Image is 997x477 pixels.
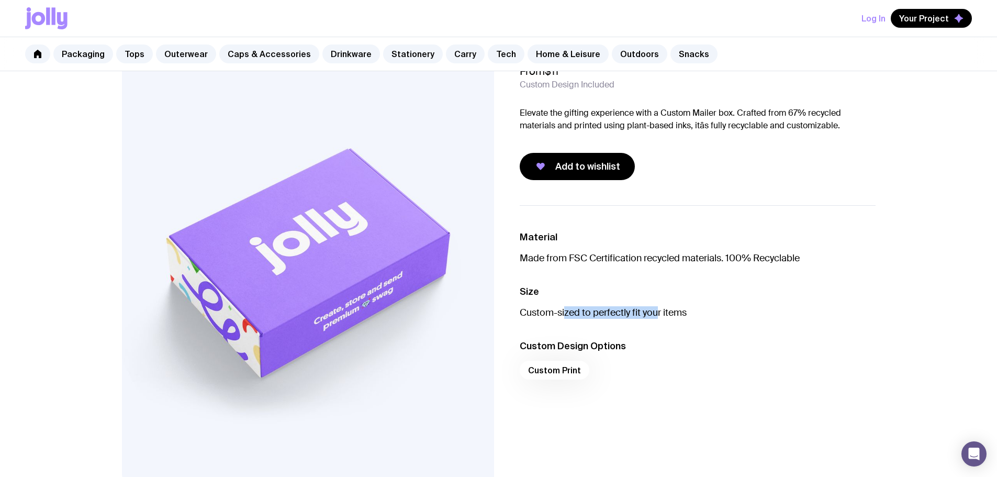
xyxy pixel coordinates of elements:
h3: Size [520,285,876,298]
a: Carry [446,45,485,63]
a: Stationery [383,45,443,63]
a: Tech [488,45,524,63]
span: Your Project [899,13,949,24]
a: Outdoors [612,45,667,63]
h3: Custom Design Options [520,340,876,352]
a: Tops [116,45,153,63]
button: Add to wishlist [520,153,635,180]
span: Custom Design Included [520,80,614,90]
a: Snacks [670,45,718,63]
span: Add to wishlist [555,160,620,173]
a: Outerwear [156,45,216,63]
p: Custom-sized to perfectly fit your items [520,306,876,319]
p: Made from FSC Certification recycled materials. 100% Recyclable [520,252,876,264]
a: Drinkware [322,45,380,63]
button: Log In [861,9,886,28]
p: Elevate the gifting experience with a Custom Mailer box. Crafted from 67% recycled materials and ... [520,107,876,132]
h3: Material [520,231,876,243]
span: From [520,65,558,77]
span: $11 [545,64,558,78]
div: Open Intercom Messenger [961,441,987,467]
a: Home & Leisure [528,45,609,63]
a: Caps & Accessories [219,45,319,63]
a: Packaging [53,45,113,63]
button: Your Project [891,9,972,28]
